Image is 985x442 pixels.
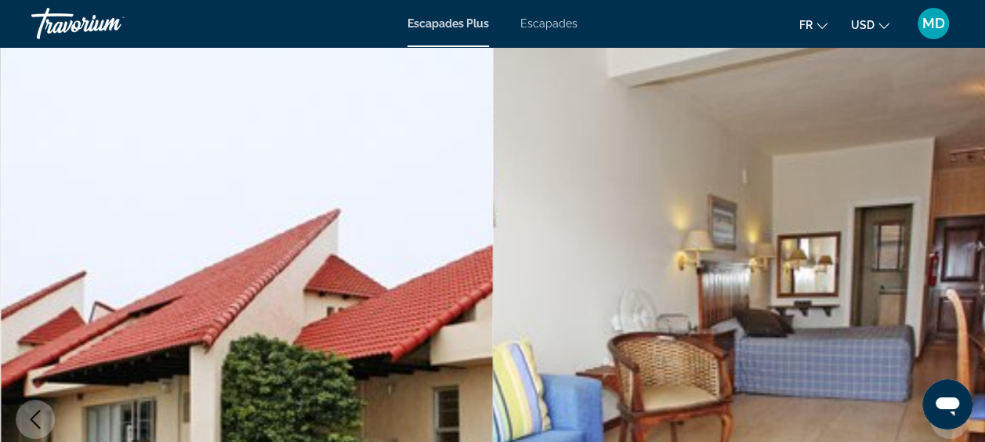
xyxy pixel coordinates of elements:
[851,19,875,31] span: USD
[31,3,188,44] a: Travorium
[407,17,489,30] a: Escapades Plus
[799,19,813,31] span: Fr
[922,16,945,31] span: MD
[922,379,972,429] iframe: Bouton de lancement de la fenêtre de messagerie
[851,13,889,36] button: Changer de devise
[799,13,827,36] button: Changer la langue
[520,17,578,30] a: Escapades
[16,400,55,439] button: Image précédente
[913,7,954,40] button: Menu utilisateur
